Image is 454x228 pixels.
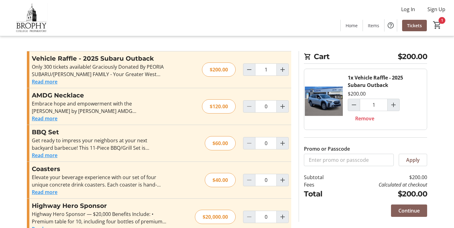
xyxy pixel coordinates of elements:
[427,6,445,13] span: Sign Up
[277,211,288,223] button: Increment by one
[32,201,167,210] h3: Highway Hero Sponsor
[432,19,443,31] button: Cart
[32,127,167,137] h3: BBQ Set
[402,20,427,31] a: Tickets
[205,173,236,187] div: $40.00
[277,101,288,112] button: Increment by one
[340,174,427,181] td: $200.00
[406,156,420,164] span: Apply
[32,137,167,152] div: Get ready to impress your neighbors at your next backyard barbecue! This 11-Piece BBQ/Grill Set i...
[348,99,360,111] button: Decrement by one
[195,210,236,224] div: $20,000.00
[32,152,57,159] button: Read more
[32,210,167,225] div: Highway Hero Sponsor — $20,000 Benefits Include: • Premium table for 10, including four bottles o...
[348,112,382,125] button: Remove
[205,136,236,150] div: $60.00
[385,19,397,32] button: Help
[304,188,340,200] td: Total
[341,20,363,31] a: Home
[202,99,236,114] div: $120.00
[348,74,422,89] div: 1x Vehicle Raffle - 2025 Subaru Outback
[243,64,255,75] button: Decrement by one
[422,4,450,14] button: Sign Up
[304,154,394,166] input: Enter promo or passcode
[368,22,379,29] span: Items
[304,145,350,153] label: Promo or Passcode
[304,69,343,130] img: Vehicle Raffle - 2025 Subaru Outback
[32,188,57,196] button: Read more
[398,51,427,62] span: $200.00
[32,115,57,122] button: Read more
[396,4,420,14] button: Log In
[32,54,167,63] h3: Vehicle Raffle - 2025 Subaru Outback
[399,154,427,166] button: Apply
[355,115,374,122] span: Remove
[255,174,277,186] input: Coasters Quantity
[202,62,236,77] div: $200.00
[277,137,288,149] button: Increment by one
[255,211,277,223] input: Highway Hero Sponsor Quantity
[388,99,399,111] button: Increment by one
[340,188,427,200] td: $200.00
[4,2,59,33] img: Brophy College Preparatory 's Logo
[255,100,277,113] input: AMDG Necklace Quantity
[391,204,427,217] button: Continue
[277,174,288,186] button: Increment by one
[32,174,167,188] div: Elevate your beverage experience with our set of four unique concrete drink coasters. Each coaste...
[360,99,388,111] input: Vehicle Raffle - 2025 Subaru Outback Quantity
[277,64,288,75] button: Increment by one
[32,164,167,174] h3: Coasters
[401,6,415,13] span: Log In
[304,174,340,181] td: Subtotal
[304,181,340,188] td: Fees
[340,181,427,188] td: Calculated at checkout
[32,63,167,78] div: Only 300 tickets available! Graciously Donated By PEORIA SUBARU/[PERSON_NAME] FAMILY - Your Great...
[304,51,427,64] h2: Cart
[348,90,366,97] div: $200.00
[255,63,277,76] input: Vehicle Raffle - 2025 Subaru Outback Quantity
[32,78,57,85] button: Read more
[32,91,167,100] h3: AMDG Necklace
[398,207,420,214] span: Continue
[363,20,384,31] a: Items
[32,100,167,115] div: Embrace hope and empowerment with the [PERSON_NAME] by [PERSON_NAME] AMDG [PERSON_NAME] necklace,...
[255,137,277,149] input: BBQ Set Quantity
[407,22,422,29] span: Tickets
[346,22,358,29] span: Home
